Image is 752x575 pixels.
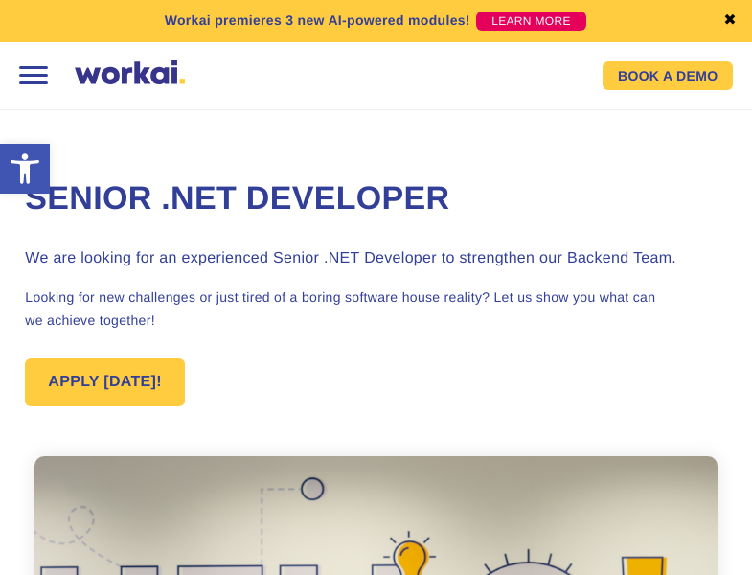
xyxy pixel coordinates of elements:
[603,61,733,90] a: BOOK A DEMO
[25,286,726,332] p: Looking for new challenges or just tired of a boring software house reality? Let us show you what...
[723,13,737,29] a: ✖
[165,11,470,31] p: Workai premieres 3 new AI-powered modules!
[25,247,726,270] h3: We are looking for an experienced Senior .NET Developer to strengthen our Backend Team.
[25,177,726,221] h1: Senior .NET Developer
[25,358,185,406] a: APPLY [DATE]!
[476,11,586,31] a: LEARN MORE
